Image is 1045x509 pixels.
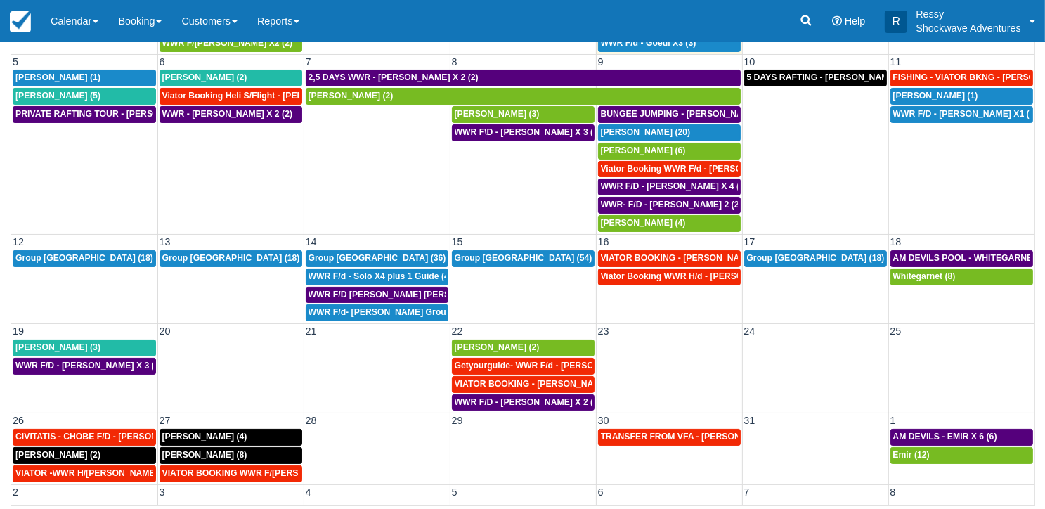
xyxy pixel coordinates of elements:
[13,250,156,267] a: Group [GEOGRAPHIC_DATA] (18)
[452,250,595,267] a: Group [GEOGRAPHIC_DATA] (54)
[15,432,219,442] span: CIVITATIS - CHOBE F/D - [PERSON_NAME] X 1 (1)
[890,88,1034,105] a: [PERSON_NAME] (1)
[890,106,1034,123] a: WWR F/D - [PERSON_NAME] X1 (1)
[15,361,162,371] span: WWR F/D - [PERSON_NAME] X 3 (3)
[13,88,156,105] a: [PERSON_NAME] (5)
[601,38,696,48] span: WWR F/d - Goeul X3 (3)
[15,468,178,478] span: VIATOR -WWR H/[PERSON_NAME] 2 (2)
[13,340,156,356] a: [PERSON_NAME] (3)
[160,429,302,446] a: [PERSON_NAME] (4)
[893,432,997,442] span: AM DEVILS - EMIR X 6 (6)
[455,109,540,119] span: [PERSON_NAME] (3)
[306,88,741,105] a: [PERSON_NAME] (2)
[452,394,595,411] a: WWR F/D - [PERSON_NAME] X 2 (2)
[309,253,446,263] span: Group [GEOGRAPHIC_DATA] (36)
[160,106,302,123] a: WWR - [PERSON_NAME] X 2 (2)
[601,181,748,191] span: WWR F/D - [PERSON_NAME] X 4 (4)
[158,326,172,337] span: 20
[162,38,293,48] span: WWR F/[PERSON_NAME] X2 (2)
[158,415,172,426] span: 27
[13,70,156,86] a: [PERSON_NAME] (1)
[601,146,686,155] span: [PERSON_NAME] (6)
[304,487,313,498] span: 4
[450,415,465,426] span: 29
[304,56,313,67] span: 7
[598,429,741,446] a: TRANSFER FROM VFA - [PERSON_NAME] X 7 adults + 2 adults (9)
[889,326,903,337] span: 25
[747,253,885,263] span: Group [GEOGRAPHIC_DATA] (18)
[455,342,540,352] span: [PERSON_NAME] (2)
[13,358,156,375] a: WWR F/D - [PERSON_NAME] X 3 (3)
[890,250,1034,267] a: AM DEVILS POOL - WHITEGARNET X4 (4)
[747,72,926,82] span: 5 DAYS RAFTING - [PERSON_NAME] X 2 (4)
[15,342,100,352] span: [PERSON_NAME] (3)
[601,218,686,228] span: [PERSON_NAME] (4)
[15,253,153,263] span: Group [GEOGRAPHIC_DATA] (18)
[885,11,907,33] div: R
[160,70,302,86] a: [PERSON_NAME] (2)
[743,326,757,337] span: 24
[890,447,1034,464] a: Emir (12)
[889,236,903,247] span: 18
[13,447,156,464] a: [PERSON_NAME] (2)
[893,109,1037,119] span: WWR F/D - [PERSON_NAME] X1 (1)
[598,143,741,160] a: [PERSON_NAME] (6)
[889,56,903,67] span: 11
[11,487,20,498] span: 2
[158,487,167,498] span: 3
[304,236,318,247] span: 14
[893,271,956,281] span: Whitegarnet (8)
[455,361,654,371] span: Getyourguide- WWR F/d - [PERSON_NAME] 2 (2)
[601,164,882,174] span: Viator Booking WWR F/d - [PERSON_NAME] [PERSON_NAME] X2 (2)
[309,72,479,82] span: 2,5 DAYS WWR - [PERSON_NAME] X 2 (2)
[601,127,691,137] span: [PERSON_NAME] (20)
[309,271,453,281] span: WWR F/d - Solo X4 plus 1 Guide (4)
[455,397,602,407] span: WWR F/D - [PERSON_NAME] X 2 (2)
[306,304,448,321] a: WWR F/d- [PERSON_NAME] Group X 30 (30)
[13,106,156,123] a: PRIVATE RAFTING TOUR - [PERSON_NAME] X 5 (5)
[11,326,25,337] span: 19
[890,269,1034,285] a: Whitegarnet (8)
[13,465,156,482] a: VIATOR -WWR H/[PERSON_NAME] 2 (2)
[893,450,930,460] span: Emir (12)
[597,326,611,337] span: 23
[601,253,784,263] span: VIATOR BOOKING - [PERSON_NAME] X 4 (4)
[597,487,605,498] span: 6
[845,15,866,27] span: Help
[455,127,602,137] span: WWR F\D - [PERSON_NAME] X 3 (3)
[893,91,978,101] span: [PERSON_NAME] (1)
[309,290,562,299] span: WWR F/D [PERSON_NAME] [PERSON_NAME] GROVVE X2 (1)
[743,415,757,426] span: 31
[889,415,897,426] span: 1
[455,379,635,389] span: VIATOR BOOKING - [PERSON_NAME] X2 (2)
[160,465,302,482] a: VIATOR BOOKING WWR F/[PERSON_NAME] X1 (1)
[598,215,741,232] a: [PERSON_NAME] (4)
[160,447,302,464] a: [PERSON_NAME] (8)
[162,432,247,442] span: [PERSON_NAME] (4)
[304,326,318,337] span: 21
[452,340,595,356] a: [PERSON_NAME] (2)
[162,253,300,263] span: Group [GEOGRAPHIC_DATA] (18)
[452,124,595,141] a: WWR F\D - [PERSON_NAME] X 3 (3)
[743,236,757,247] span: 17
[601,432,872,442] span: TRANSFER FROM VFA - [PERSON_NAME] X 7 adults + 2 adults (9)
[598,197,741,214] a: WWR- F/D - [PERSON_NAME] 2 (2)
[15,109,226,119] span: PRIVATE RAFTING TOUR - [PERSON_NAME] X 5 (5)
[597,236,611,247] span: 16
[162,72,247,82] span: [PERSON_NAME] (2)
[890,429,1034,446] a: AM DEVILS - EMIR X 6 (6)
[743,56,757,67] span: 10
[450,236,465,247] span: 15
[304,415,318,426] span: 28
[306,269,448,285] a: WWR F/d - Solo X4 plus 1 Guide (4)
[598,35,741,52] a: WWR F/d - Goeul X3 (3)
[916,7,1021,21] p: Ressy
[11,415,25,426] span: 26
[309,91,394,101] span: [PERSON_NAME] (2)
[452,106,595,123] a: [PERSON_NAME] (3)
[160,35,302,52] a: WWR F/[PERSON_NAME] X2 (2)
[452,376,595,393] a: VIATOR BOOKING - [PERSON_NAME] X2 (2)
[598,106,741,123] a: BUNGEE JUMPING - [PERSON_NAME] 2 (2)
[455,253,592,263] span: Group [GEOGRAPHIC_DATA] (54)
[598,269,741,285] a: Viator Booking WWR H/d - [PERSON_NAME] X 4 (4)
